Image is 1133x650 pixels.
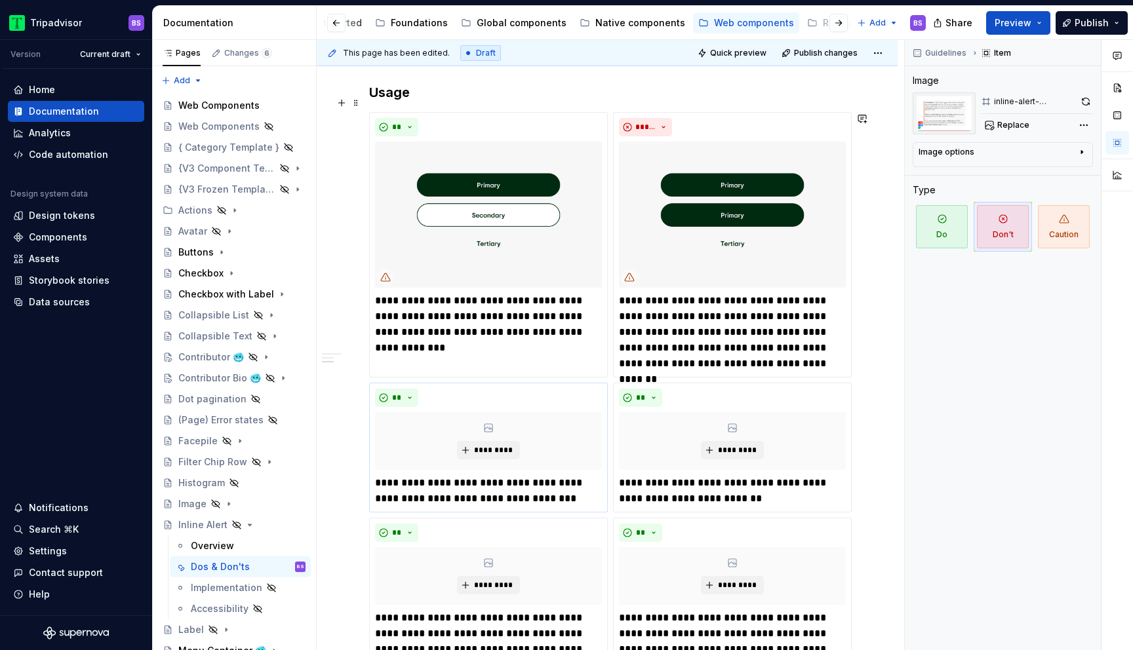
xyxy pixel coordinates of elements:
div: Image [913,74,939,87]
span: Replace [997,120,1029,130]
div: (Page) Error states [178,413,264,427]
button: Image options [919,147,1087,162]
div: Home [29,83,55,96]
div: inline-alert-contents-don't2 [994,96,1076,107]
div: Buttons [178,246,214,259]
div: Collapsible Text [178,330,252,343]
span: 6 [262,48,272,58]
div: Global components [477,16,566,29]
a: Storybook stories [8,270,144,291]
img: 60904414-61fd-41fd-a85a-b706c82aa518.png [619,142,846,288]
a: Components [8,227,144,248]
a: Global components [456,12,572,33]
a: {V3 Frozen Template} [157,179,311,200]
div: Web components [714,16,794,29]
div: Version [10,49,41,60]
div: Web Components [178,99,260,112]
div: Components [29,231,87,244]
div: Overview [191,539,234,552]
span: Current draft [80,49,130,60]
div: Inline Alert [178,518,228,531]
div: Documentation [163,16,311,29]
a: { Category Template } [157,137,311,158]
button: Help [8,584,144,605]
div: {V3 Frozen Template} [178,183,275,196]
div: { Category Template } [178,141,279,154]
button: Publish [1056,11,1128,35]
a: Settings [8,541,144,562]
a: Foundations [370,12,453,33]
a: Collapsible Text [157,326,311,347]
div: Dot pagination [178,392,247,406]
div: Design system data [10,189,88,199]
button: Quick preview [694,44,772,62]
div: Assets [29,252,60,265]
button: Search ⌘K [8,519,144,540]
a: Supernova Logo [43,626,109,640]
a: Documentation [8,101,144,122]
a: Accessibility [170,598,311,619]
span: Caution [1038,205,1090,248]
a: Native components [574,12,690,33]
a: Overview [170,535,311,556]
button: Replace [981,116,1035,134]
div: Web Components [178,120,260,133]
a: Label [157,619,311,640]
div: Contact support [29,566,103,579]
button: Current draft [74,45,147,64]
a: Data sources [8,292,144,313]
a: {V3 Component Template} [157,158,311,179]
div: Contributor Bio 🥶 [178,372,261,385]
a: Contributor 🥶 [157,347,311,368]
div: Foundations [391,16,448,29]
span: Do [916,205,968,248]
div: Implementation [191,581,262,594]
a: Image [157,493,311,514]
div: Histogram [178,476,225,489]
button: Contact support [8,562,144,583]
a: Assets [8,248,144,269]
div: Type [913,183,936,197]
a: Collapsible List [157,305,311,326]
img: 0ed0e8b8-9446-497d-bad0-376821b19aa5.png [9,15,25,31]
div: Search ⌘K [29,523,79,536]
a: Home [8,79,144,100]
div: Page tree [152,10,678,36]
button: Don't [974,202,1032,252]
span: Quick preview [710,48,766,58]
span: Publish [1075,16,1109,29]
button: Do [913,202,971,252]
div: BS [297,560,304,573]
button: Add [157,71,207,90]
a: Dos & Don'tsBS [170,556,311,577]
button: Add [853,14,902,32]
div: Filter Chip Row [178,455,247,468]
button: Preview [986,11,1050,35]
a: Filter Chip Row [157,451,311,472]
span: Add [174,75,190,86]
span: Preview [995,16,1031,29]
span: Draft [476,48,496,58]
button: Publish changes [778,44,864,62]
div: Checkbox [178,267,224,280]
div: Dos & Don'ts [191,560,250,573]
span: Guidelines [925,48,966,58]
a: Code automation [8,144,144,165]
div: BS [132,18,141,28]
div: Code automation [29,148,108,161]
div: Tripadvisor [30,16,82,29]
a: Inline Alert [157,514,311,535]
img: a4d826dc-2de6-4c1a-a213-2e5bffd29347.png [913,92,976,134]
div: Analytics [29,126,71,140]
a: Analytics [8,123,144,143]
a: Resources & tools [802,12,926,33]
div: Native components [595,16,685,29]
a: Checkbox with Label [157,284,311,305]
div: BS [913,18,923,28]
button: Caution [1035,202,1093,252]
a: Checkbox [157,263,311,284]
a: Buttons [157,242,311,263]
div: Image [178,497,207,510]
a: Implementation [170,577,311,598]
a: (Page) Error states [157,410,311,430]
